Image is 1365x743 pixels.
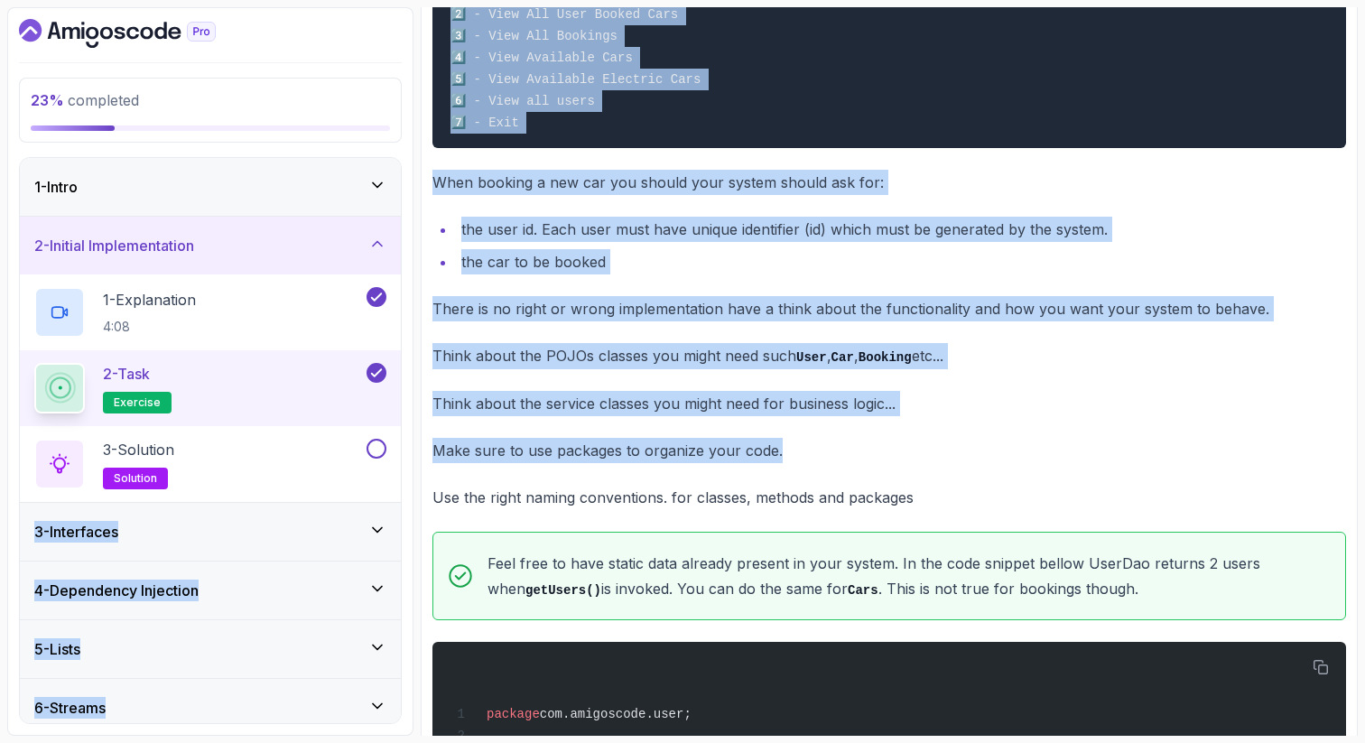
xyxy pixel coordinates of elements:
p: Think about the service classes you might need for business logic... [432,391,1346,416]
button: 4-Dependency Injection [20,562,401,619]
span: completed [31,91,139,109]
h3: 5 - Lists [34,638,80,660]
code: getUsers() [525,583,601,598]
button: 1-Intro [20,158,401,216]
h3: 1 - Intro [34,176,78,198]
h3: 6 - Streams [34,697,106,719]
span: 23 % [31,91,64,109]
p: There is no right or wrong implementation have a think about the functionality and how you want y... [432,296,1346,321]
p: Think about the POJOs classes you might need such , , etc... [432,343,1346,369]
h3: 3 - Interfaces [34,521,118,543]
p: 3 - Solution [103,439,174,460]
p: 4:08 [103,318,196,336]
span: solution [114,471,157,486]
p: 2 - Task [103,363,150,385]
button: 2-Taskexercise [34,363,386,413]
p: Make sure to use packages to organize your code. [432,438,1346,463]
span: exercise [114,395,161,410]
span: com.amigoscode.user; [540,707,692,721]
button: 2-Initial Implementation [20,217,401,274]
span: package [487,707,540,721]
p: 1 - Explanation [103,289,196,311]
button: 3-Solutionsolution [34,439,386,489]
code: User [796,350,827,365]
code: Booking [859,350,912,365]
h3: 2 - Initial Implementation [34,235,194,256]
li: the user id. Each user must have unique identifier (id) which must be generated by the system. [456,217,1346,242]
button: 3-Interfaces [20,503,401,561]
p: Feel free to have static data already present in your system. In the code snippet bellow UserDao ... [487,551,1331,602]
p: When booking a new car you should your system should ask for: [432,170,1346,195]
button: 6-Streams [20,679,401,737]
button: 5-Lists [20,620,401,678]
button: 1-Explanation4:08 [34,287,386,338]
li: the car to be booked [456,249,1346,274]
p: Use the right naming conventions. for classes, methods and packages [432,485,1346,510]
code: Car [831,350,854,365]
a: Dashboard [19,19,257,48]
code: Cars [848,583,878,598]
h3: 4 - Dependency Injection [34,580,199,601]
